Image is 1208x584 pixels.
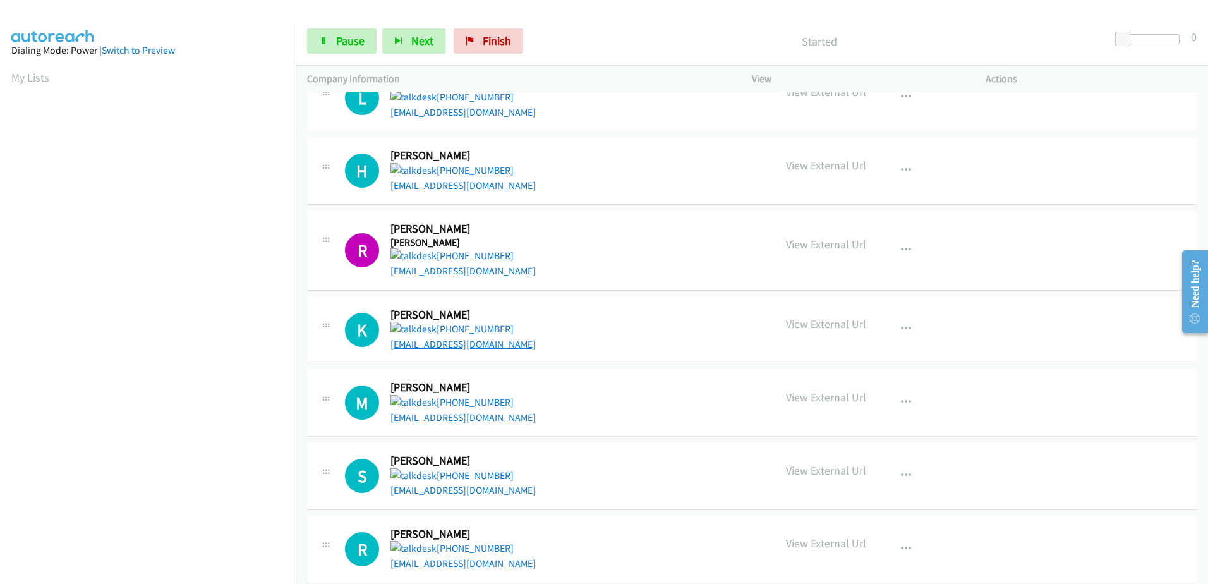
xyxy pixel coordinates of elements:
a: [PHONE_NUMBER] [390,250,514,262]
a: [EMAIL_ADDRESS][DOMAIN_NAME] [390,411,536,423]
p: View External Url [786,83,866,100]
a: [PHONE_NUMBER] [390,542,514,554]
a: Switch to Preview [102,44,175,56]
iframe: Resource Center [1171,241,1208,342]
a: [EMAIL_ADDRESS][DOMAIN_NAME] [390,179,536,192]
p: Actions [986,71,1197,87]
h5: [PERSON_NAME] [390,236,536,249]
div: You've dialed this number recently [345,233,379,267]
img: talkdesk [390,248,437,264]
p: Started [540,33,1099,50]
img: talkdesk [390,468,437,484]
a: [PHONE_NUMBER] [390,164,514,176]
img: talkdesk [390,395,437,410]
h2: [PERSON_NAME] [390,149,524,163]
p: View External Url [786,389,866,406]
p: View External Url [786,315,866,332]
div: Delay between calls (in seconds) [1121,34,1180,44]
a: Finish [454,28,523,54]
h1: K [345,313,379,347]
a: [EMAIL_ADDRESS][DOMAIN_NAME] [390,265,536,277]
button: Next [382,28,445,54]
h1: R [345,532,379,566]
p: View External Url [786,535,866,552]
h2: [PERSON_NAME] [390,308,524,322]
h2: [PERSON_NAME] [390,454,524,468]
h2: [PERSON_NAME] [390,222,524,236]
a: [PHONE_NUMBER] [390,91,514,103]
a: [EMAIL_ADDRESS][DOMAIN_NAME] [390,557,536,569]
a: [EMAIL_ADDRESS][DOMAIN_NAME] [390,484,536,496]
img: talkdesk [390,541,437,556]
div: The call is yet to be attempted [345,532,379,566]
a: [PHONE_NUMBER] [390,470,514,482]
h1: H [345,154,379,188]
img: talkdesk [390,163,437,178]
h1: M [345,386,379,420]
h1: R [345,233,379,267]
a: Pause [307,28,377,54]
h1: S [345,459,379,493]
p: View [752,71,963,87]
span: Pause [336,33,365,48]
p: Company Information [307,71,729,87]
div: The call is yet to be attempted [345,386,379,420]
a: [EMAIL_ADDRESS][DOMAIN_NAME] [390,106,536,118]
a: [PHONE_NUMBER] [390,396,514,408]
p: View External Url [786,157,866,174]
h2: [PERSON_NAME] [390,527,524,542]
span: Finish [483,33,511,48]
p: View External Url [786,462,866,479]
div: The call is yet to be attempted [345,459,379,493]
a: [EMAIL_ADDRESS][DOMAIN_NAME] [390,338,536,350]
span: Next [411,33,433,48]
a: My Lists [11,70,49,85]
img: talkdesk [390,90,437,105]
div: The call is yet to be attempted [345,313,379,347]
a: [PHONE_NUMBER] [390,323,514,335]
div: Dialing Mode: Power | [11,43,284,58]
h2: [PERSON_NAME] [390,380,524,395]
div: 0 [1191,28,1197,46]
img: talkdesk [390,322,437,337]
h1: L [345,81,379,115]
p: View External Url [786,236,866,253]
